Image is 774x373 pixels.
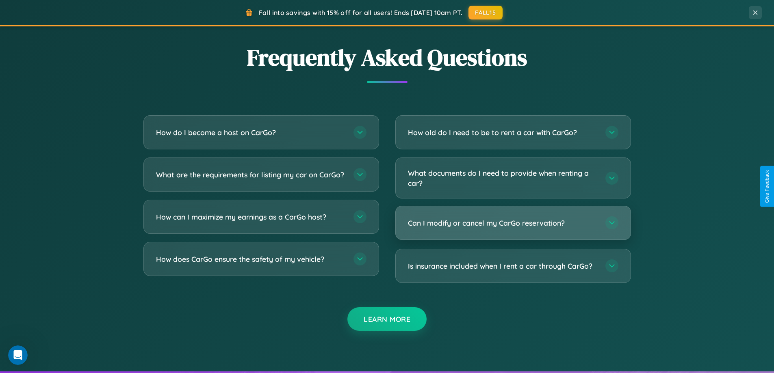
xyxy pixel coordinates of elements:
[259,9,462,17] span: Fall into savings with 15% off for all users! Ends [DATE] 10am PT.
[143,42,631,73] h2: Frequently Asked Questions
[764,170,770,203] div: Give Feedback
[408,168,597,188] h3: What documents do I need to provide when renting a car?
[156,254,345,264] h3: How does CarGo ensure the safety of my vehicle?
[408,218,597,228] h3: Can I modify or cancel my CarGo reservation?
[408,127,597,138] h3: How old do I need to be to rent a car with CarGo?
[8,345,28,365] iframe: Intercom live chat
[408,261,597,271] h3: Is insurance included when I rent a car through CarGo?
[156,212,345,222] h3: How can I maximize my earnings as a CarGo host?
[468,6,503,19] button: FALL15
[156,127,345,138] h3: How do I become a host on CarGo?
[347,307,427,331] button: Learn More
[156,170,345,180] h3: What are the requirements for listing my car on CarGo?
